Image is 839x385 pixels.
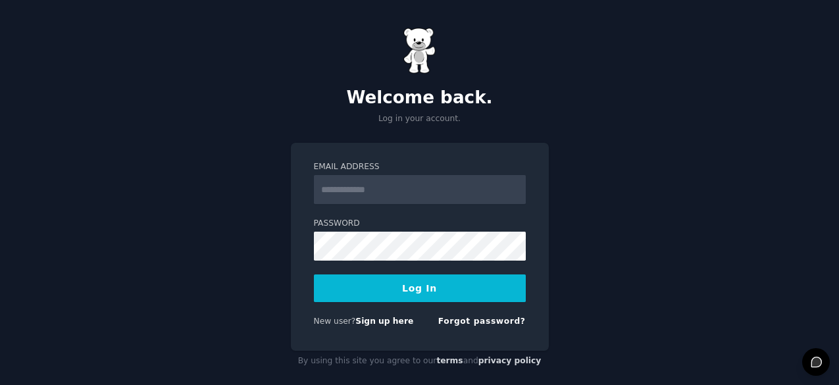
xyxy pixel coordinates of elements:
a: Sign up here [355,317,413,326]
span: New user? [314,317,356,326]
a: Forgot password? [438,317,526,326]
label: Email Address [314,161,526,173]
a: terms [436,356,463,365]
img: Gummy Bear [403,28,436,74]
h2: Welcome back. [291,88,549,109]
button: Log In [314,274,526,302]
p: Log in your account. [291,113,549,125]
a: privacy policy [478,356,542,365]
div: By using this site you agree to our and [291,351,549,372]
label: Password [314,218,526,230]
